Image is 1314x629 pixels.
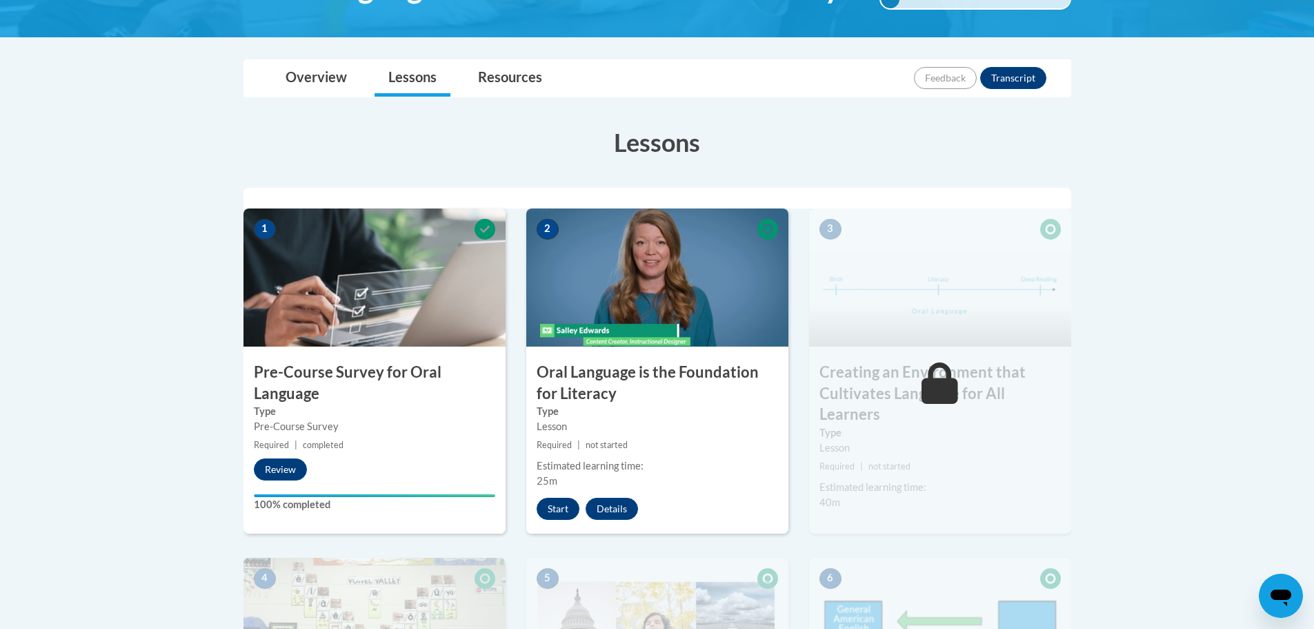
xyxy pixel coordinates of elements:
[809,362,1071,425] h3: Creating an Environment that Cultivates Language for All Learners
[819,219,842,240] span: 3
[537,440,572,450] span: Required
[868,461,910,472] span: not started
[819,568,842,589] span: 6
[375,60,450,97] a: Lessons
[980,67,1046,89] button: Transcript
[860,461,863,472] span: |
[819,461,855,472] span: Required
[254,219,276,240] span: 1
[537,458,778,474] div: Estimated learning time:
[254,458,307,481] button: Review
[809,209,1071,347] img: Course Image
[243,125,1071,159] h3: Lessons
[914,67,977,89] button: Feedback
[254,404,495,419] label: Type
[819,441,1061,456] div: Lesson
[464,60,556,97] a: Resources
[586,440,628,450] span: not started
[537,219,559,240] span: 2
[537,498,579,520] button: Start
[254,497,495,512] label: 100% completed
[537,475,557,487] span: 25m
[526,362,788,405] h3: Oral Language is the Foundation for Literacy
[577,440,580,450] span: |
[526,209,788,347] img: Course Image
[243,362,506,405] h3: Pre-Course Survey for Oral Language
[254,494,495,497] div: Your progress
[254,440,289,450] span: Required
[303,440,344,450] span: completed
[254,568,276,589] span: 4
[272,60,361,97] a: Overview
[586,498,638,520] button: Details
[819,425,1061,441] label: Type
[243,209,506,347] img: Course Image
[295,440,297,450] span: |
[819,480,1061,495] div: Estimated learning time:
[537,419,778,434] div: Lesson
[819,496,840,508] span: 40m
[254,419,495,434] div: Pre-Course Survey
[537,404,778,419] label: Type
[1259,574,1303,618] iframe: Button to launch messaging window
[537,568,559,589] span: 5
